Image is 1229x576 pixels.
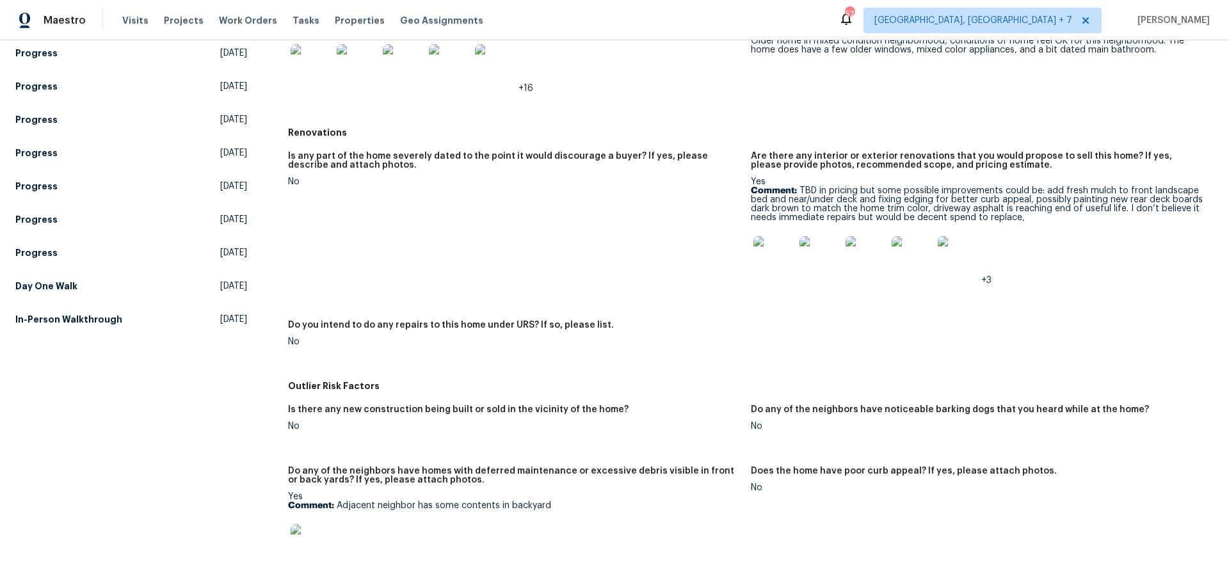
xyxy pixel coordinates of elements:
[15,246,58,259] h5: Progress
[122,14,149,27] span: Visits
[15,47,58,60] h5: Progress
[15,308,247,331] a: In-Person Walkthrough[DATE]
[15,147,58,159] h5: Progress
[288,501,741,510] p: Adjacent neighbor has some contents in backyard
[751,177,1203,285] div: Yes
[288,177,741,186] div: No
[288,492,741,573] div: Yes
[15,80,58,93] h5: Progress
[751,483,1203,492] div: No
[44,14,86,27] span: Maestro
[751,186,1203,222] p: TBD in pricing but some possible improvements could be: add fresh mulch to front landscape bed an...
[164,14,204,27] span: Projects
[400,14,483,27] span: Geo Assignments
[15,213,58,226] h5: Progress
[220,180,247,193] span: [DATE]
[981,276,992,285] span: +3
[751,186,797,195] b: Comment:
[751,422,1203,431] div: No
[15,275,247,298] a: Day One Walk[DATE]
[288,501,334,510] b: Comment:
[751,36,1203,54] div: Older home in mixed condition neighborhood, conditions of home feel OK for this neighborhood. The...
[15,180,58,193] h5: Progress
[288,467,741,484] h5: Do any of the neighbors have homes with deferred maintenance or excessive debris visible in front...
[15,241,247,264] a: Progress[DATE]
[293,16,319,25] span: Tasks
[220,47,247,60] span: [DATE]
[15,175,247,198] a: Progress[DATE]
[220,280,247,292] span: [DATE]
[15,108,247,131] a: Progress[DATE]
[751,152,1203,170] h5: Are there any interior or exterior renovations that you would propose to sell this home? If yes, ...
[288,380,1214,392] h5: Outlier Risk Factors
[220,246,247,259] span: [DATE]
[288,126,1214,139] h5: Renovations
[220,147,247,159] span: [DATE]
[518,84,533,93] span: +16
[1132,14,1210,27] span: [PERSON_NAME]
[220,113,247,126] span: [DATE]
[15,280,77,292] h5: Day One Walk
[15,141,247,164] a: Progress[DATE]
[288,321,614,330] h5: Do you intend to do any repairs to this home under URS? If so, please list.
[845,8,854,20] div: 57
[15,75,247,98] a: Progress[DATE]
[15,42,247,65] a: Progress[DATE]
[751,467,1057,476] h5: Does the home have poor curb appeal? If yes, please attach photos.
[220,313,247,326] span: [DATE]
[288,152,741,170] h5: Is any part of the home severely dated to the point it would discourage a buyer? If yes, please d...
[15,113,58,126] h5: Progress
[220,213,247,226] span: [DATE]
[335,14,385,27] span: Properties
[288,405,629,414] h5: Is there any new construction being built or sold in the vicinity of the home?
[15,313,122,326] h5: In-Person Walkthrough
[874,14,1072,27] span: [GEOGRAPHIC_DATA], [GEOGRAPHIC_DATA] + 7
[15,208,247,231] a: Progress[DATE]
[219,14,277,27] span: Work Orders
[288,337,741,346] div: No
[751,405,1149,414] h5: Do any of the neighbors have noticeable barking dogs that you heard while at the home?
[288,422,741,431] div: No
[220,80,247,93] span: [DATE]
